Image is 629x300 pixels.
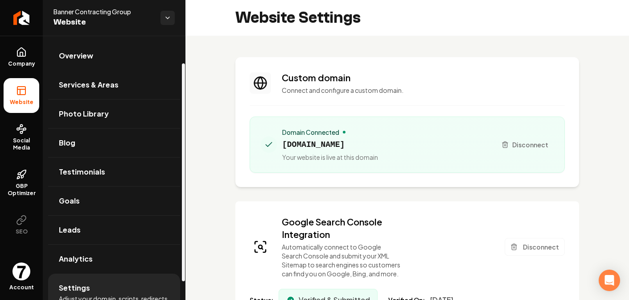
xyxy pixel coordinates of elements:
p: Connect and configure a custom domain. [282,86,565,95]
span: Photo Library [59,108,109,119]
a: Blog [48,129,180,157]
div: Open Intercom Messenger [599,270,620,291]
button: Disconnect [496,137,554,153]
p: Automatically connect to Google Search Console and submit your XML Sitemap to search engines so c... [282,242,400,278]
span: Analytics [59,254,93,264]
span: [DOMAIN_NAME] [282,138,378,151]
a: Services & Areas [48,71,180,99]
span: Blog [59,137,75,148]
span: Services & Areas [59,79,119,90]
h3: Google Search Console Integration [282,216,400,241]
span: Leads [59,225,81,235]
button: Open user button [12,262,30,280]
a: Goals [48,187,180,215]
span: Website [53,16,153,29]
a: Overview [48,42,180,70]
a: GBP Optimizer [4,162,39,204]
a: Leads [48,216,180,244]
a: Social Media [4,117,39,158]
span: Account [9,284,34,291]
a: Testimonials [48,158,180,186]
a: Photo Library [48,100,180,128]
img: GA - Master Analytics 7 Crane [12,262,30,280]
span: Banner Contracting Group [53,7,153,16]
h3: Custom domain [282,71,565,84]
span: SEO [12,228,31,235]
h2: Website Settings [235,9,361,27]
span: Website [6,99,37,106]
span: Goals [59,196,80,206]
span: Social Media [4,137,39,151]
span: Overview [59,50,93,61]
button: Disconnect [505,238,565,256]
a: Company [4,40,39,75]
span: GBP Optimizer [4,183,39,197]
span: Testimonials [59,167,105,177]
a: Analytics [48,245,180,273]
span: Disconnect [512,140,548,150]
span: Domain Connected [282,128,339,137]
span: Settings [59,283,90,293]
span: Your website is live at this domain [282,153,378,162]
button: SEO [4,208,39,242]
span: Company [4,60,39,67]
img: Rebolt Logo [13,11,30,25]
